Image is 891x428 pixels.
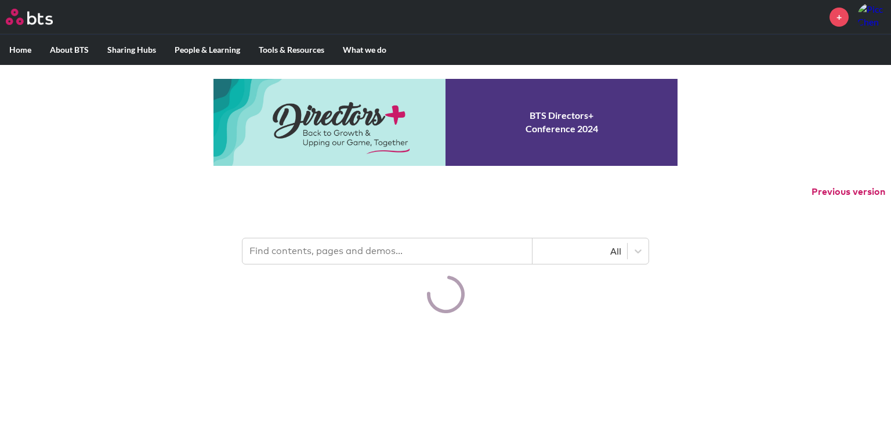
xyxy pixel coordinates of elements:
[242,238,533,264] input: Find contents, pages and demos...
[538,245,621,257] div: All
[165,35,249,65] label: People & Learning
[857,3,885,31] img: Picc Chen
[6,9,74,25] a: Go home
[334,35,396,65] label: What we do
[98,35,165,65] label: Sharing Hubs
[857,3,885,31] a: Profile
[812,186,885,198] button: Previous version
[213,79,678,166] a: Conference 2024
[249,35,334,65] label: Tools & Resources
[830,8,849,27] a: +
[41,35,98,65] label: About BTS
[6,9,53,25] img: BTS Logo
